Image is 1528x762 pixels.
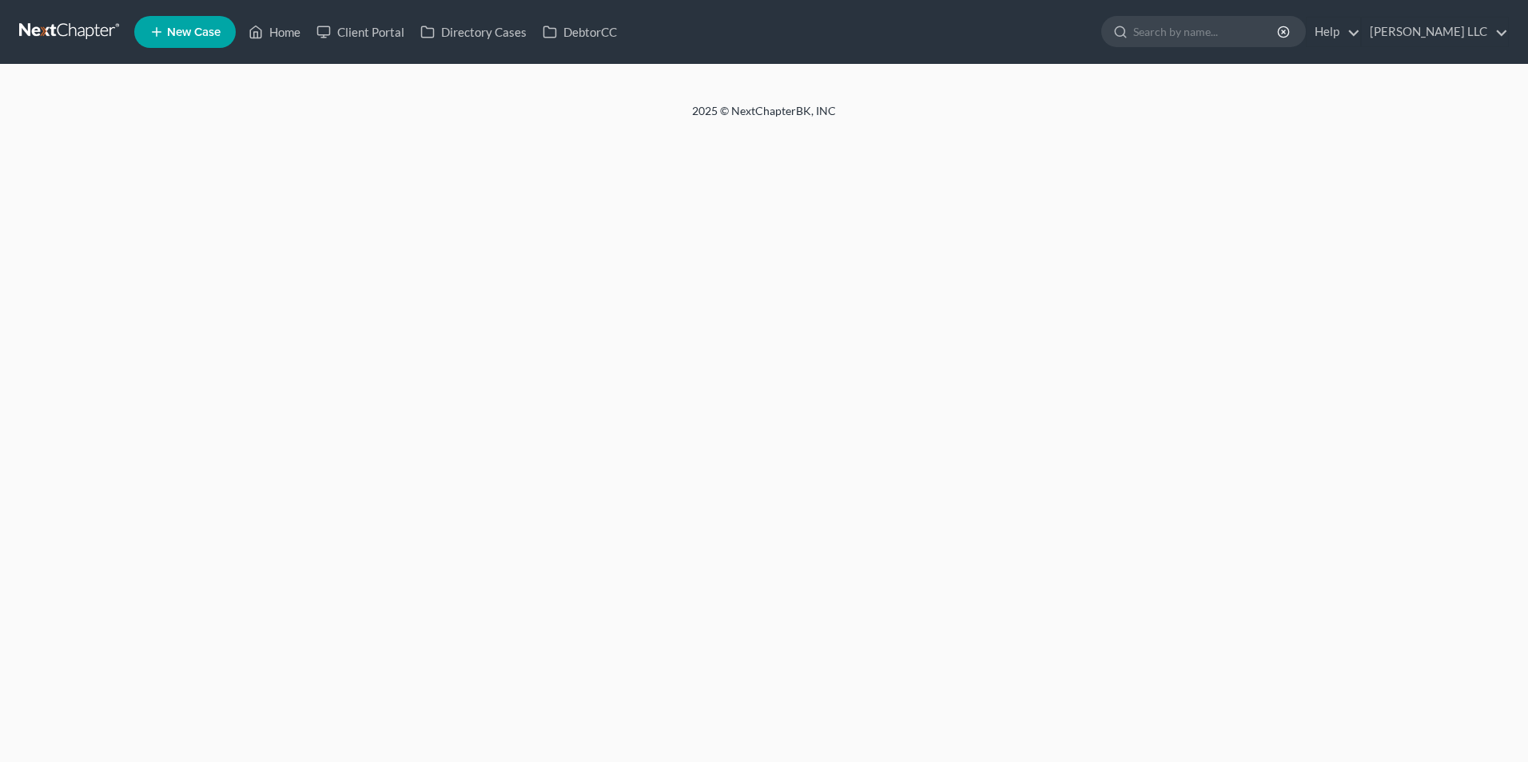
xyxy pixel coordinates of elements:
a: Home [241,18,308,46]
a: Help [1307,18,1360,46]
a: Directory Cases [412,18,535,46]
div: 2025 © NextChapterBK, INC [308,103,1220,132]
span: New Case [167,26,221,38]
a: DebtorCC [535,18,625,46]
a: [PERSON_NAME] LLC [1362,18,1508,46]
input: Search by name... [1133,17,1279,46]
a: Client Portal [308,18,412,46]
